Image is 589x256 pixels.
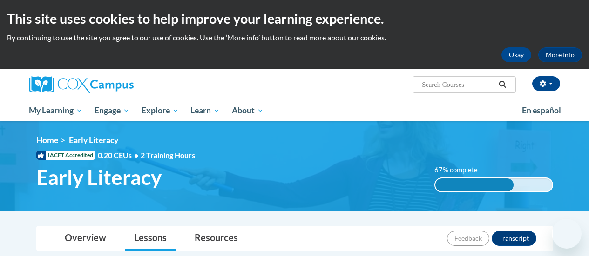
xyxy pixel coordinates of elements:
div: 67% complete [435,178,514,191]
a: Learn [184,100,226,121]
a: Explore [135,100,185,121]
span: Early Literacy [36,165,162,190]
button: Search [495,79,509,90]
a: More Info [538,47,582,62]
a: Engage [88,100,135,121]
button: Feedback [447,231,489,246]
span: IACET Accredited [36,151,95,160]
a: Lessons [125,226,176,251]
a: Overview [55,226,115,251]
span: 2 Training Hours [141,151,195,159]
a: About [226,100,270,121]
div: Main menu [22,100,567,121]
label: 67% complete [434,165,488,175]
span: En español [522,105,561,115]
a: Home [36,135,58,145]
button: Account Settings [532,76,560,91]
a: En español [516,101,567,120]
a: Cox Campus [29,76,197,93]
span: • [134,151,138,159]
span: Learn [190,105,220,116]
h2: This site uses cookies to help improve your learning experience. [7,9,582,28]
span: Engage [95,105,129,116]
span: About [232,105,264,116]
button: Okay [501,47,531,62]
a: Resources [185,226,247,251]
span: Early Literacy [69,135,118,145]
input: Search Courses [421,79,495,90]
span: 0.20 CEUs [98,150,141,160]
button: Transcript [492,231,536,246]
span: My Learning [29,105,82,116]
a: My Learning [23,100,89,121]
p: By continuing to use the site you agree to our use of cookies. Use the ‘More info’ button to read... [7,33,582,43]
img: Cox Campus [29,76,134,93]
iframe: Button to launch messaging window [552,219,582,249]
span: Explore [142,105,179,116]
